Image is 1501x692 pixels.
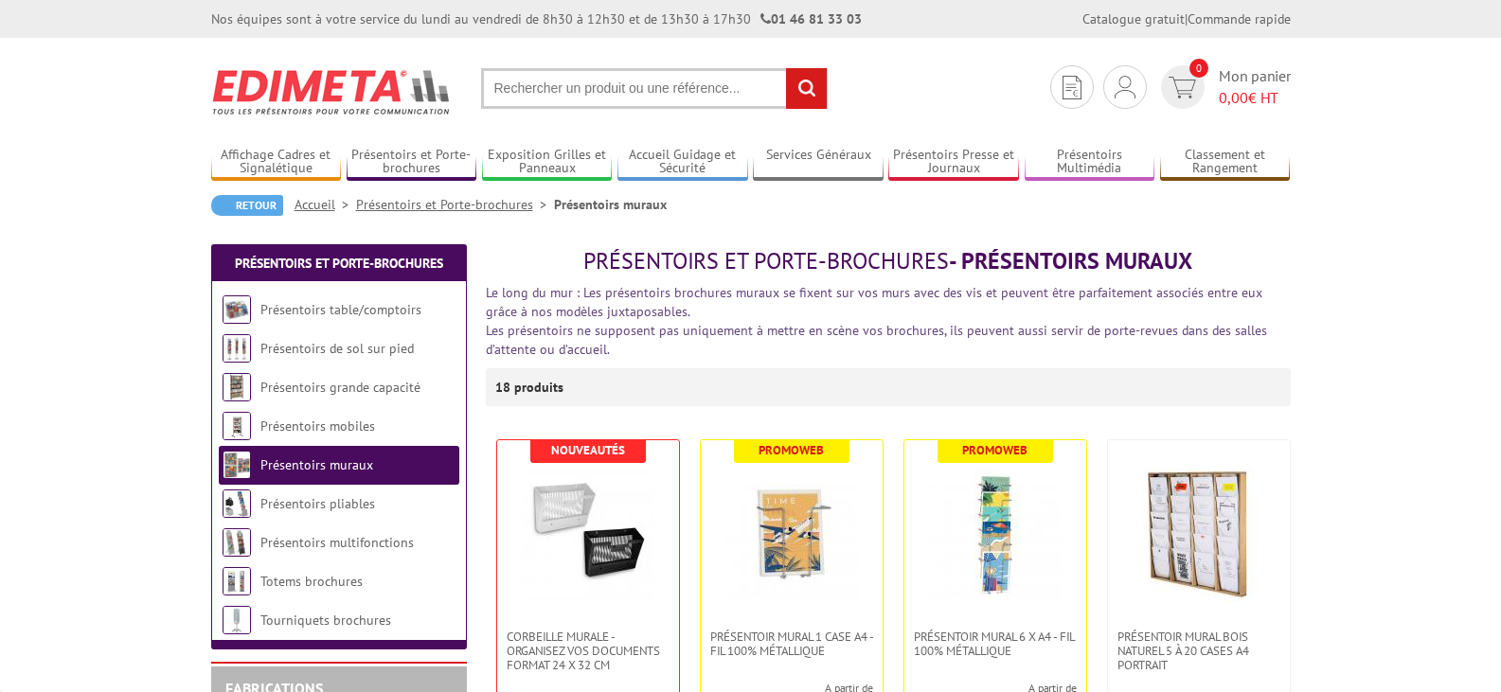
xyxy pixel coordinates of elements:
a: Accueil [295,196,356,213]
font: Le long du mur : Les présentoirs brochures muraux se fixent sur vos murs avec des vis et peuvent ... [486,284,1262,320]
input: Rechercher un produit ou une référence... [481,68,828,109]
p: 18 produits [495,368,566,406]
img: Présentoir mural 6 x A4 - Fil 100% métallique [929,469,1062,601]
a: Exposition Grilles et Panneaux [482,147,613,178]
a: Catalogue gratuit [1082,10,1185,27]
img: Présentoirs mobiles [223,412,251,440]
a: Présentoir mural 6 x A4 - Fil 100% métallique [904,630,1086,658]
span: Mon panier [1219,65,1291,109]
a: Présentoirs multifonctions [260,534,414,551]
img: devis rapide [1063,76,1081,99]
a: Présentoirs de sol sur pied [260,340,414,357]
img: Présentoirs muraux [223,451,251,479]
div: | [1082,9,1291,28]
b: Nouveautés [551,442,625,458]
a: Accueil Guidage et Sécurité [617,147,748,178]
img: devis rapide [1115,76,1135,98]
a: Présentoirs grande capacité [260,379,420,396]
img: devis rapide [1169,77,1196,98]
img: Présentoirs multifonctions [223,528,251,557]
img: Présentoirs pliables [223,489,251,518]
a: Corbeille Murale - Organisez vos documents format 24 x 32 cm [497,630,679,672]
a: Présentoir mural 1 case A4 - Fil 100% métallique [701,630,883,658]
a: Présentoirs muraux [260,456,373,473]
a: Classement et Rangement [1160,147,1291,178]
a: devis rapide 0 Mon panier 0,00€ HT [1156,65,1291,109]
img: Corbeille Murale - Organisez vos documents format 24 x 32 cm [522,469,654,601]
a: Présentoirs et Porte-brochures [356,196,554,213]
img: Edimeta [211,57,453,127]
strong: 01 46 81 33 03 [760,10,862,27]
font: Les présentoirs ne supposent pas uniquement à mettre en scène vos brochures, ils peuvent aussi se... [486,322,1267,358]
a: Présentoirs pliables [260,495,375,512]
img: Totems brochures [223,567,251,595]
a: Retour [211,195,283,216]
span: Corbeille Murale - Organisez vos documents format 24 x 32 cm [507,630,670,672]
div: Nos équipes sont à votre service du lundi au vendredi de 8h30 à 12h30 et de 13h30 à 17h30 [211,9,862,28]
img: Présentoirs de sol sur pied [223,334,251,363]
a: Tourniquets brochures [260,612,391,629]
a: Totems brochures [260,573,363,590]
b: Promoweb [962,442,1027,458]
span: Présentoir Mural Bois naturel 5 à 20 cases A4 Portrait [1117,630,1280,672]
a: Présentoirs Presse et Journaux [888,147,1019,178]
a: Présentoirs et Porte-brochures [347,147,477,178]
a: Présentoir Mural Bois naturel 5 à 20 cases A4 Portrait [1108,630,1290,672]
a: Commande rapide [1188,10,1291,27]
a: Services Généraux [753,147,884,178]
a: Affichage Cadres et Signalétique [211,147,342,178]
img: Tourniquets brochures [223,606,251,634]
span: Présentoir mural 1 case A4 - Fil 100% métallique [710,630,873,658]
img: Présentoir Mural Bois naturel 5 à 20 cases A4 Portrait [1133,469,1265,601]
h1: - Présentoirs muraux [486,249,1291,274]
a: Présentoirs et Porte-brochures [235,255,443,272]
span: 0 [1189,59,1208,78]
li: Présentoirs muraux [554,195,667,214]
input: rechercher [786,68,827,109]
span: € HT [1219,87,1291,109]
a: Présentoirs table/comptoirs [260,301,421,318]
a: Présentoirs Multimédia [1025,147,1155,178]
span: Présentoir mural 6 x A4 - Fil 100% métallique [914,630,1077,658]
span: Présentoirs et Porte-brochures [583,246,949,275]
img: Présentoir mural 1 case A4 - Fil 100% métallique [725,469,858,601]
b: Promoweb [759,442,824,458]
img: Présentoirs grande capacité [223,373,251,401]
span: 0,00 [1219,88,1248,107]
img: Présentoirs table/comptoirs [223,295,251,324]
a: Présentoirs mobiles [260,417,375,435]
